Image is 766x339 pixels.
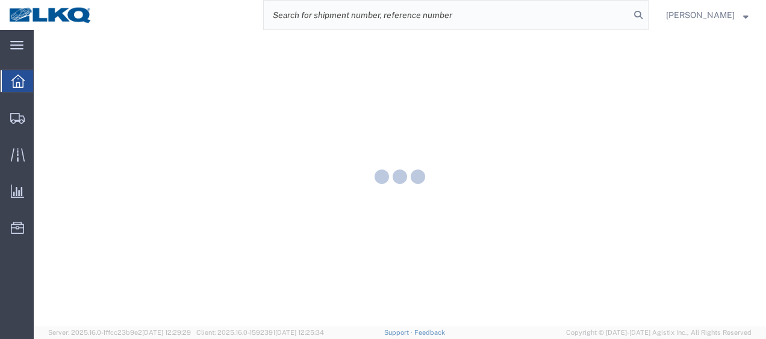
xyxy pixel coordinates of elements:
a: Support [384,329,414,336]
input: Search for shipment number, reference number [264,1,630,29]
span: Server: 2025.16.0-1ffcc23b9e2 [48,329,191,336]
span: Yolanda Coronel [666,8,735,22]
button: [PERSON_NAME] [665,8,749,22]
a: Feedback [414,329,445,336]
img: logo [8,6,93,24]
span: [DATE] 12:25:34 [275,329,324,336]
span: [DATE] 12:29:29 [142,329,191,336]
span: Copyright © [DATE]-[DATE] Agistix Inc., All Rights Reserved [566,328,752,338]
span: Client: 2025.16.0-1592391 [196,329,324,336]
